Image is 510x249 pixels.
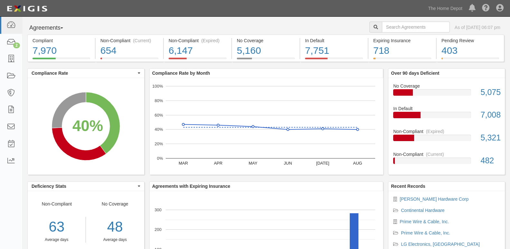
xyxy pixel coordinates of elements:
a: The Home Depot [425,2,466,15]
input: Search Agreements [382,22,450,33]
div: (Current) [426,151,444,158]
div: 718 [373,44,431,58]
text: APR [214,161,222,166]
svg: A chart. [28,78,144,175]
div: 6,147 [169,44,227,58]
text: JUN [284,161,292,166]
i: Help Center - Complianz [482,5,490,12]
a: Prime Wire & Cable, Inc. [400,219,449,224]
div: 63 [28,217,86,237]
text: [DATE] [316,161,329,166]
a: In Default7,751 [300,58,368,63]
a: Pending Review403 [437,58,504,63]
div: As of [DATE] 06:07 pm [455,24,500,31]
div: No Coverage [388,83,505,89]
div: Non-Compliant [388,128,505,135]
b: Compliance Rate by Month [152,71,210,76]
a: Expiring Insurance718 [368,58,436,63]
div: Compliant [32,37,90,44]
div: 7,008 [476,109,505,121]
a: No Coverage5,160 [232,58,300,63]
b: Over 90 days Deficient [391,71,439,76]
div: (Expired) [426,128,444,135]
a: Non-Compliant(Expired)6,147 [164,58,231,63]
a: Non-Compliant(Expired)5,321 [393,128,500,151]
div: 482 [476,155,505,167]
div: Expiring Insurance [373,37,431,44]
a: Non-Compliant(Current)482 [393,151,500,169]
a: Non-Compliant(Current)654 [96,58,163,63]
a: [PERSON_NAME] Hardware Corp [400,196,468,202]
div: 403 [441,44,499,58]
div: Pending Review [441,37,499,44]
div: 5,321 [476,132,505,144]
div: 48 [91,217,139,237]
img: logo-5460c22ac91f19d4615b14bd174203de0afe785f0fc80cf4dbbc73dc1793850b.png [5,3,49,14]
div: Average days [91,237,139,243]
div: Non-Compliant [388,151,505,158]
text: 60% [154,112,163,117]
a: In Default7,008 [393,105,500,128]
span: Deficiency Stats [32,183,136,189]
a: Continental Hardware [401,208,444,213]
button: Compliance Rate [28,69,144,78]
div: 5,160 [237,44,295,58]
div: Non-Compliant (Current) [100,37,158,44]
div: 7,751 [305,44,363,58]
b: Agreements with Expiring Insurance [152,184,230,189]
div: 7,970 [32,44,90,58]
text: AUG [353,161,362,166]
text: 20% [154,141,163,146]
a: No Coverage5,075 [393,83,500,106]
div: In Default [305,37,363,44]
b: Recent Records [391,184,425,189]
div: (Current) [133,37,151,44]
text: 300 [154,207,162,212]
text: 0% [157,156,163,161]
button: Agreements [27,22,76,34]
text: 200 [154,227,162,232]
div: (Expired) [201,37,219,44]
svg: A chart. [150,78,383,175]
text: 100% [152,84,163,89]
text: 40% [154,127,163,132]
button: Deficiency Stats [28,182,144,191]
text: MAR [179,161,188,166]
div: No Coverage [237,37,295,44]
a: Prime Wire & Cable, Inc. [401,230,450,235]
text: MAY [248,161,257,166]
div: 5,075 [476,87,505,98]
text: 80% [154,98,163,103]
a: LG Electronics, [GEOGRAPHIC_DATA] [401,242,480,247]
div: Average days [28,237,86,243]
div: 2 [13,43,20,48]
div: In Default [388,105,505,112]
div: Non-Compliant (Expired) [169,37,227,44]
div: 40% [72,115,103,137]
div: 654 [100,44,158,58]
span: Compliance Rate [32,70,136,76]
a: Compliant7,970 [27,58,95,63]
